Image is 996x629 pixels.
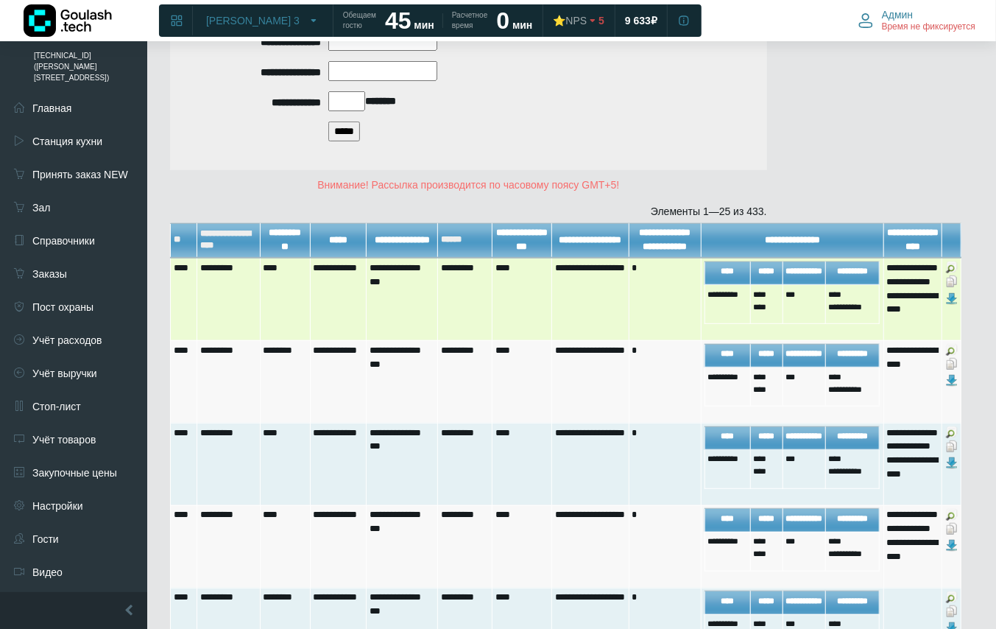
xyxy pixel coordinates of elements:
[598,14,604,27] span: 5
[197,9,328,32] button: [PERSON_NAME] 3
[385,7,412,34] strong: 45
[452,10,487,31] span: Расчетное время
[882,21,975,33] span: Время не фиксируется
[553,14,587,27] div: ⭐
[512,19,532,31] span: мин
[343,10,376,31] span: Обещаем гостю
[317,179,619,191] span: Внимание! Рассылка производится по часовому поясу GMT+5!
[882,8,914,21] span: Админ
[206,14,300,27] span: [PERSON_NAME] 3
[544,7,613,34] a: ⭐NPS 5
[651,14,657,27] span: ₽
[334,7,542,34] a: Обещаем гостю 45 мин Расчетное время 0 мин
[24,4,112,37] img: Логотип компании Goulash.tech
[616,7,666,34] a: 9 633 ₽
[414,19,434,31] span: мин
[565,15,587,27] span: NPS
[850,5,984,36] button: Админ Время не фиксируется
[496,7,509,34] strong: 0
[625,14,651,27] span: 9 633
[170,204,767,219] div: Элементы 1—25 из 433.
